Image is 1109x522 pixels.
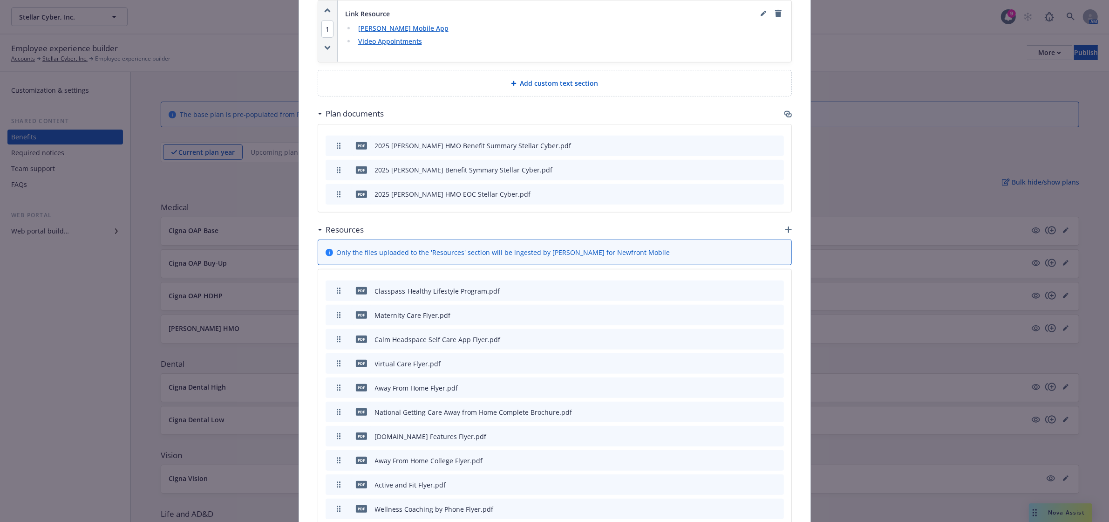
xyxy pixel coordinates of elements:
span: pdf [356,505,367,512]
div: 2025 [PERSON_NAME] HMO Benefit Summary Stellar Cyber.pdf [375,141,572,151]
a: editPencil [758,8,769,19]
button: archive file [773,189,780,199]
button: download file [742,432,749,441]
span: pdf [356,433,367,440]
button: download file [742,141,749,151]
span: pdf [356,287,367,294]
span: pdf [356,481,367,488]
button: download file [742,480,749,490]
div: Add custom text section [318,70,792,96]
div: Wellness Coaching by Phone Flyer.pdf [375,504,494,514]
button: preview file [757,335,765,344]
div: Maternity Care Flyer.pdf [375,310,451,320]
div: 2025 [PERSON_NAME] HMO EOC Stellar Cyber.pdf [375,189,531,199]
button: preview file [757,189,765,199]
button: preview file [757,383,765,393]
button: download file [742,189,749,199]
span: pdf [356,311,367,318]
span: pdf [356,142,367,149]
span: pdf [356,408,367,415]
div: Away From Home College Flyer.pdf [375,456,483,466]
button: download file [742,504,749,514]
button: archive file [773,165,780,175]
button: download file [742,359,749,369]
button: archive file [773,141,780,151]
div: Calm Headspace Self Care App Flyer.pdf [375,335,501,344]
div: Classpass-Healthy Lifestyle Program.pdf [375,286,500,296]
button: preview file [757,141,765,151]
button: archive file [773,456,780,466]
button: preview file [757,432,765,441]
div: Plan documents [318,108,384,120]
button: 1 [321,24,333,34]
button: preview file [757,165,765,175]
button: preview file [757,480,765,490]
span: pdf [356,384,367,391]
div: Virtual Care Flyer.pdf [375,359,441,369]
button: archive file [773,432,780,441]
span: pdf [356,191,367,198]
button: archive file [773,383,780,393]
div: Resources [318,224,364,236]
span: pdf [356,457,367,464]
span: pdf [356,360,367,367]
button: download file [742,383,749,393]
button: archive file [773,335,780,344]
button: download file [742,456,749,466]
h3: Resources [326,224,364,236]
a: [PERSON_NAME] Mobile App [358,24,449,33]
button: preview file [757,504,765,514]
a: remove [773,8,784,19]
span: pdf [356,336,367,343]
button: download file [742,335,749,344]
span: Link Resource [345,9,390,19]
div: Away From Home Flyer.pdf [375,383,458,393]
button: archive file [773,480,780,490]
button: preview file [757,407,765,417]
span: 1 [321,21,333,38]
button: preview file [757,359,765,369]
span: pdf [356,166,367,173]
button: archive file [773,407,780,417]
button: download file [742,286,749,296]
button: download file [742,310,749,320]
button: preview file [757,310,765,320]
button: archive file [773,310,780,320]
h3: Plan documents [326,108,384,120]
div: [DOMAIN_NAME] Features Flyer.pdf [375,432,487,441]
button: download file [742,407,749,417]
button: archive file [773,286,780,296]
button: download file [742,165,749,175]
div: 2025 [PERSON_NAME] Benefit Symmary Stellar Cyber.pdf [375,165,553,175]
span: Only the files uploaded to the 'Resources' section will be ingested by [PERSON_NAME] for Newfront... [337,247,670,257]
div: Active and Fit Flyer.pdf [375,480,446,490]
a: Video Appointments [358,37,422,46]
button: preview file [757,286,765,296]
div: National Getting Care Away from Home Complete Brochure.pdf [375,407,572,417]
button: preview file [757,456,765,466]
span: Add custom text section [520,78,599,88]
button: archive file [773,504,780,514]
button: archive file [773,359,780,369]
